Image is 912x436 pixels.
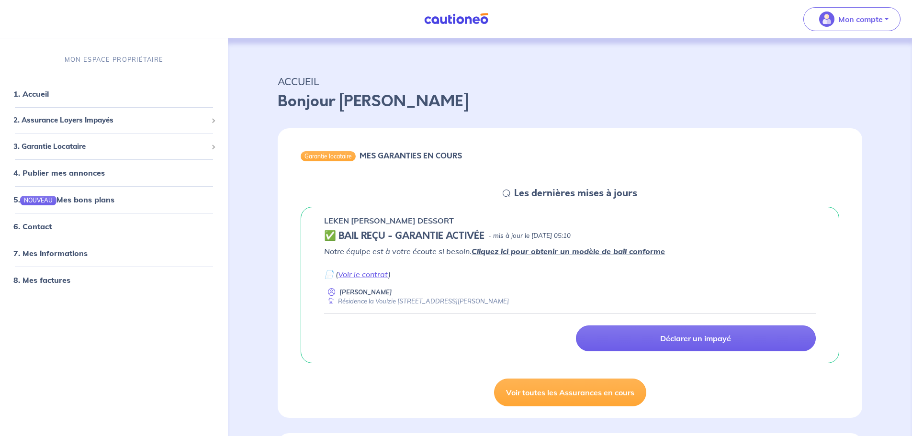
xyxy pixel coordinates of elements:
[4,217,224,236] div: 6. Contact
[4,137,224,156] div: 3. Garantie Locataire
[13,141,207,152] span: 3. Garantie Locataire
[360,151,462,160] h6: MES GARANTIES EN COURS
[65,55,163,64] p: MON ESPACE PROPRIÉTAIRE
[514,188,637,199] h5: Les dernières mises à jours
[4,163,224,182] div: 4. Publier mes annonces
[324,215,454,226] p: LEKEN [PERSON_NAME] DESSORT
[301,151,356,161] div: Garantie locataire
[13,222,52,231] a: 6. Contact
[838,13,883,25] p: Mon compte
[4,190,224,209] div: 5.NOUVEAUMes bons plans
[803,7,901,31] button: illu_account_valid_menu.svgMon compte
[324,230,816,242] div: state: CONTRACT-VALIDATED, Context: IN-LANDLORD,IS-GL-CAUTION-IN-LANDLORD
[472,246,665,256] a: Cliquez ici pour obtenir un modèle de bail conforme
[494,379,646,406] a: Voir toutes les Assurances en cours
[4,84,224,103] div: 1. Accueil
[4,270,224,290] div: 8. Mes factures
[13,195,114,204] a: 5.NOUVEAUMes bons plans
[660,334,731,343] p: Déclarer un impayé
[13,115,207,126] span: 2. Assurance Loyers Impayés
[338,269,388,279] a: Voir le contrat
[13,89,49,99] a: 1. Accueil
[278,73,862,90] p: ACCUEIL
[324,246,665,256] em: Notre équipe est à votre écoute si besoin.
[420,13,492,25] img: Cautioneo
[324,297,509,306] div: Résidence la Voulzie [STREET_ADDRESS][PERSON_NAME]
[13,168,105,178] a: 4. Publier mes annonces
[324,269,391,279] em: 📄 ( )
[339,288,392,297] p: [PERSON_NAME]
[4,111,224,130] div: 2. Assurance Loyers Impayés
[324,230,484,242] h5: ✅ BAIL REÇU - GARANTIE ACTIVÉE
[13,275,70,285] a: 8. Mes factures
[278,90,862,113] p: Bonjour [PERSON_NAME]
[13,248,88,258] a: 7. Mes informations
[819,11,834,27] img: illu_account_valid_menu.svg
[4,244,224,263] div: 7. Mes informations
[576,325,816,351] a: Déclarer un impayé
[488,231,571,241] p: - mis à jour le [DATE] 05:10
